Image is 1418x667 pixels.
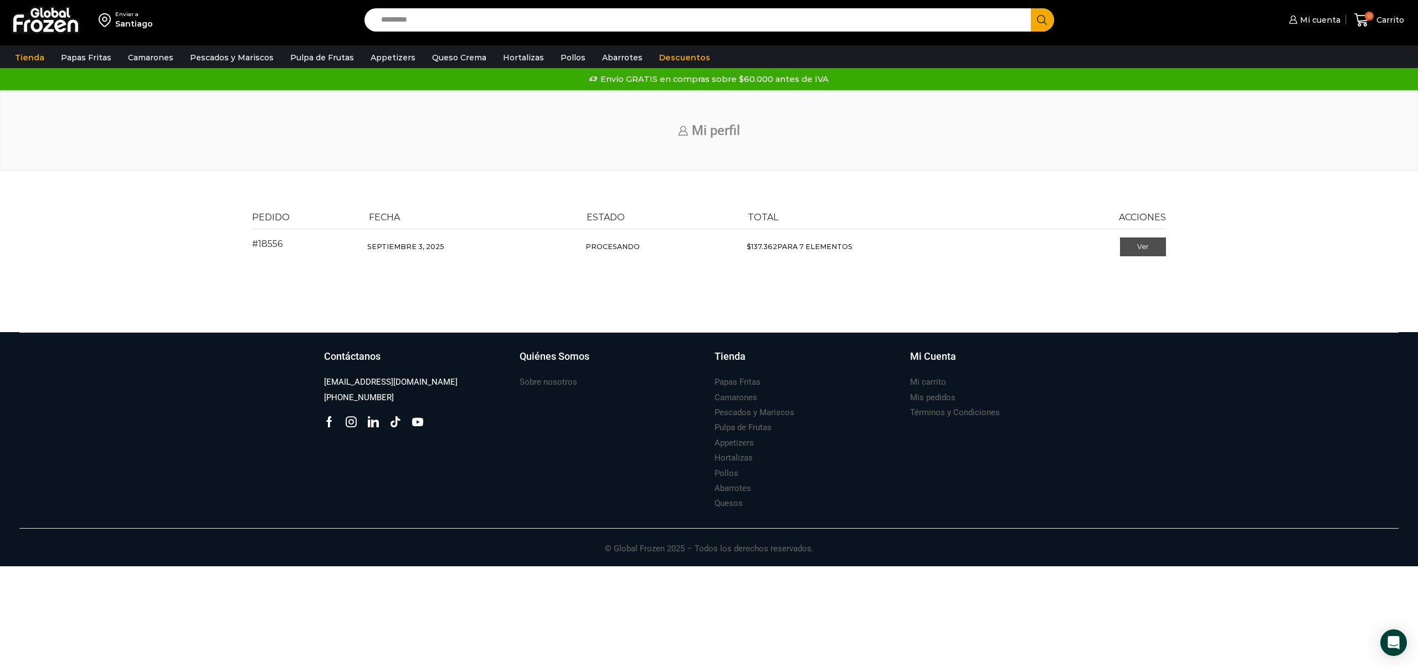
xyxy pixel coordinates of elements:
[115,11,153,18] div: Enviar a
[910,375,946,390] a: Mi carrito
[520,349,704,375] a: Quiénes Somos
[715,392,757,404] h3: Camarones
[715,420,772,435] a: Pulpa de Frutas
[115,18,153,29] div: Santiago
[715,376,761,388] h3: Papas Fritas
[910,407,1000,418] h3: Términos y Condiciones
[324,349,508,375] a: Contáctanos
[367,242,444,251] time: Septiembre 3, 2025
[1120,237,1166,256] a: Ver
[324,375,458,390] a: [EMAIL_ADDRESS][DOMAIN_NAME]
[1119,212,1166,223] span: Acciones
[1286,9,1340,31] a: Mi cuenta
[715,452,753,464] h3: Hortalizas
[1031,8,1054,32] button: Search button
[1352,7,1407,33] a: 0 Carrito
[715,451,753,466] a: Hortalizas
[715,468,738,479] h3: Pollos
[555,47,591,68] a: Pollos
[715,349,746,364] h3: Tienda
[747,242,751,251] span: $
[318,529,1100,555] p: © Global Frozen 2025 – Todos los derechos reservados.
[715,436,754,451] a: Appetizers
[597,47,648,68] a: Abarrotes
[324,392,394,404] h3: [PHONE_NUMBER]
[742,229,1032,263] td: para 7 elementos
[715,483,751,494] h3: Abarrotes
[520,376,577,388] h3: Sobre nosotros
[715,390,757,405] a: Camarones
[715,349,899,375] a: Tienda
[910,349,1095,375] a: Mi Cuenta
[715,375,761,390] a: Papas Fritas
[587,212,625,223] span: Estado
[252,212,290,223] span: Pedido
[715,407,794,418] h3: Pescados y Mariscos
[184,47,279,68] a: Pescados y Mariscos
[1297,14,1340,25] span: Mi cuenta
[369,212,400,223] span: Fecha
[122,47,179,68] a: Camarones
[365,47,421,68] a: Appetizers
[910,405,1000,420] a: Términos y Condiciones
[497,47,549,68] a: Hortalizas
[715,437,754,449] h3: Appetizers
[285,47,359,68] a: Pulpa de Frutas
[324,349,381,364] h3: Contáctanos
[9,47,50,68] a: Tienda
[324,390,394,405] a: [PHONE_NUMBER]
[715,496,743,511] a: Quesos
[520,349,589,364] h3: Quiénes Somos
[715,422,772,433] h3: Pulpa de Frutas
[99,11,115,29] img: address-field-icon.svg
[324,376,458,388] h3: [EMAIL_ADDRESS][DOMAIN_NAME]
[715,466,738,481] a: Pollos
[910,376,946,388] h3: Mi carrito
[427,47,492,68] a: Queso Crema
[910,390,955,405] a: Mis pedidos
[748,212,778,223] span: Total
[910,392,955,404] h3: Mis pedidos
[747,242,777,251] span: 137.362
[715,481,751,496] a: Abarrotes
[252,239,282,249] a: Ver número del pedido 18556
[1374,14,1404,25] span: Carrito
[715,405,794,420] a: Pescados y Mariscos
[715,498,743,509] h3: Quesos
[520,375,577,390] a: Sobre nosotros
[654,47,716,68] a: Descuentos
[1365,12,1374,20] span: 0
[692,123,740,138] span: Mi perfil
[55,47,117,68] a: Papas Fritas
[1380,629,1407,656] div: Open Intercom Messenger
[580,229,742,263] td: Procesando
[910,349,956,364] h3: Mi Cuenta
